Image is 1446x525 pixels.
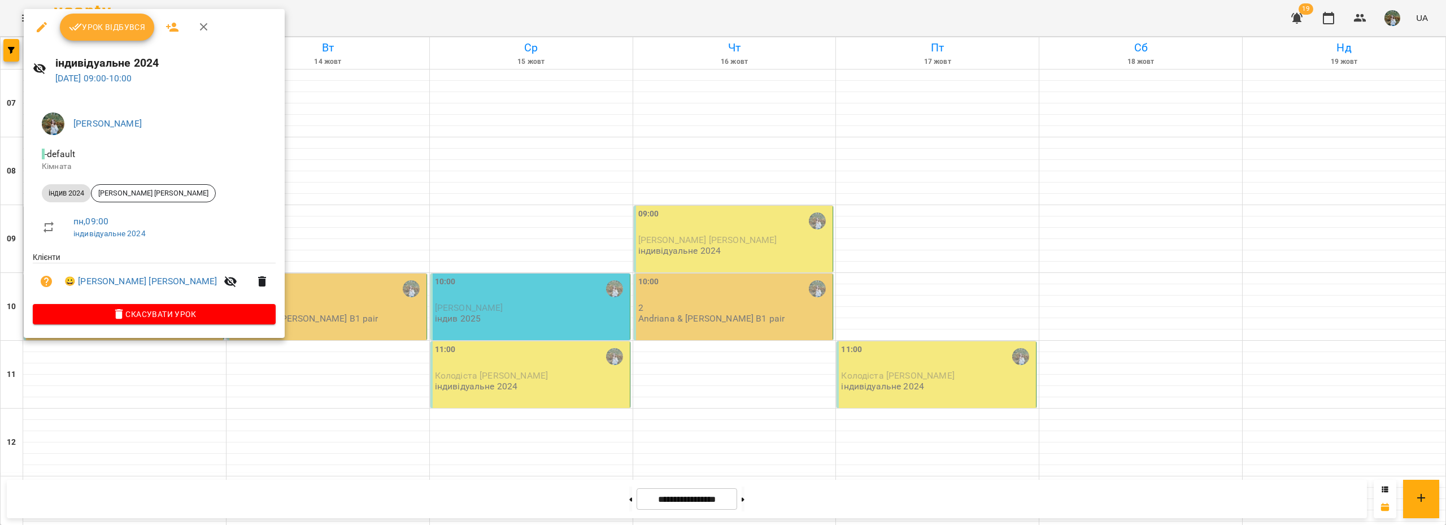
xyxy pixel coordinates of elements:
[33,304,276,324] button: Скасувати Урок
[42,161,267,172] p: Кімната
[33,251,276,304] ul: Клієнти
[42,149,77,159] span: - default
[42,188,91,198] span: індив 2024
[33,268,60,295] button: Візит ще не сплачено. Додати оплату?
[55,54,276,72] h6: індивідуальне 2024
[73,216,108,227] a: пн , 09:00
[42,112,64,135] img: 3d28a0deb67b6f5672087bb97ef72b32.jpg
[73,229,146,238] a: індивідуальне 2024
[92,188,215,198] span: [PERSON_NAME] [PERSON_NAME]
[91,184,216,202] div: [PERSON_NAME] [PERSON_NAME]
[60,14,155,41] button: Урок відбувся
[55,73,132,84] a: [DATE] 09:00-10:00
[69,20,146,34] span: Урок відбувся
[73,118,142,129] a: [PERSON_NAME]
[64,275,217,288] a: 😀 [PERSON_NAME] [PERSON_NAME]
[42,307,267,321] span: Скасувати Урок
